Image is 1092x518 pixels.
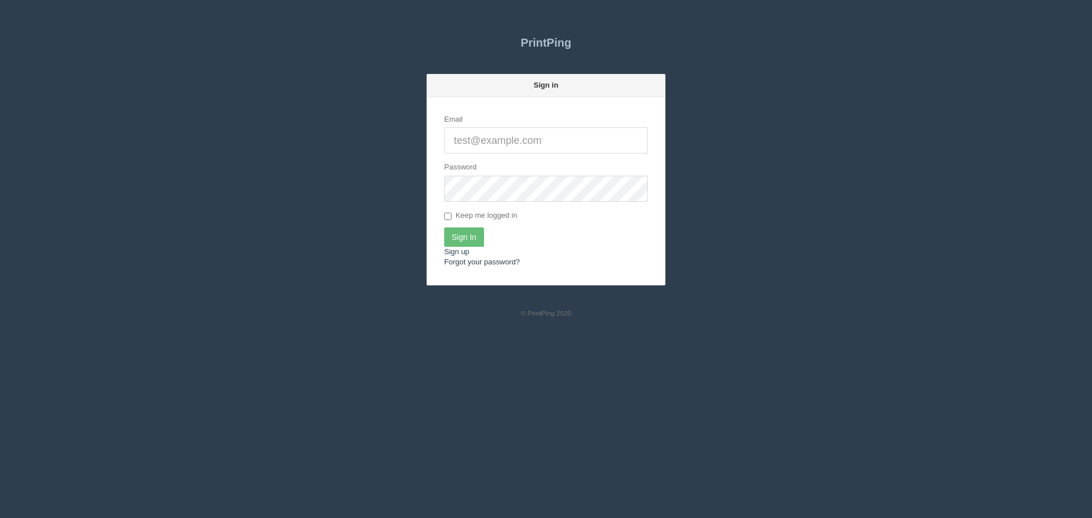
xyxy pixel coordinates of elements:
input: test@example.com [444,127,648,154]
label: Keep me logged in [444,210,517,222]
a: Forgot your password? [444,258,520,266]
a: PrintPing [427,28,665,57]
label: Password [444,162,477,173]
strong: Sign in [533,81,558,89]
input: Keep me logged in [444,213,452,220]
input: Sign In [444,227,484,247]
label: Email [444,114,463,125]
small: © PrintPing 2020 [521,309,572,317]
a: Sign up [444,247,469,256]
